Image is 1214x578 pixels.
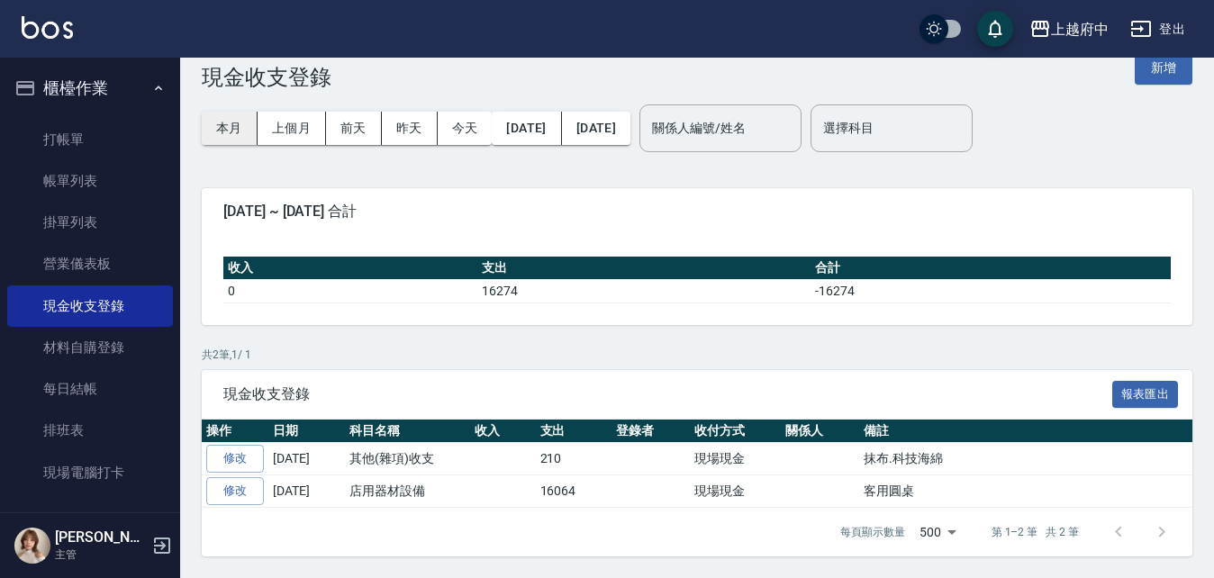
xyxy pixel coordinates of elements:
[14,528,50,564] img: Person
[7,452,173,493] a: 現場電腦打卡
[206,477,264,505] a: 修改
[345,475,470,508] td: 店用器材設備
[22,16,73,39] img: Logo
[202,65,366,90] h3: 現金收支登錄
[7,119,173,160] a: 打帳單
[992,524,1079,540] p: 第 1–2 筆 共 2 筆
[7,501,173,547] button: 預約管理
[477,257,811,280] th: 支出
[1135,59,1192,76] a: 新增
[7,202,173,243] a: 掛單列表
[202,347,1192,363] p: 共 2 筆, 1 / 1
[470,420,536,443] th: 收入
[690,420,781,443] th: 收付方式
[7,368,173,410] a: 每日結帳
[223,203,1171,221] span: [DATE] ~ [DATE] 合計
[612,420,690,443] th: 登錄者
[781,420,859,443] th: 關係人
[690,443,781,475] td: 現場現金
[345,443,470,475] td: 其他(雜項)收支
[345,420,470,443] th: 科目名稱
[326,112,382,145] button: 前天
[7,410,173,451] a: 排班表
[55,546,147,563] p: 主管
[1112,384,1179,402] a: 報表匯出
[7,160,173,202] a: 帳單列表
[382,112,438,145] button: 昨天
[536,443,612,475] td: 210
[1051,18,1109,41] div: 上越府中
[562,112,630,145] button: [DATE]
[223,279,477,303] td: 0
[202,420,268,443] th: 操作
[492,112,561,145] button: [DATE]
[438,112,493,145] button: 今天
[7,65,173,112] button: 櫃檯作業
[7,327,173,368] a: 材料自購登錄
[1022,11,1116,48] button: 上越府中
[1135,51,1192,85] button: 新增
[206,445,264,473] a: 修改
[55,528,147,546] h5: [PERSON_NAME]
[840,524,905,540] p: 每頁顯示數量
[912,508,963,556] div: 500
[223,257,477,280] th: 收入
[268,420,345,443] th: 日期
[223,385,1112,403] span: 現金收支登錄
[811,279,1171,303] td: -16274
[268,475,345,508] td: [DATE]
[1112,381,1179,409] button: 報表匯出
[811,257,1171,280] th: 合計
[477,279,811,303] td: 16274
[1123,13,1192,46] button: 登出
[536,420,612,443] th: 支出
[268,443,345,475] td: [DATE]
[7,285,173,327] a: 現金收支登錄
[690,475,781,508] td: 現場現金
[977,11,1013,47] button: save
[202,112,258,145] button: 本月
[258,112,326,145] button: 上個月
[7,243,173,284] a: 營業儀表板
[536,475,612,508] td: 16064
